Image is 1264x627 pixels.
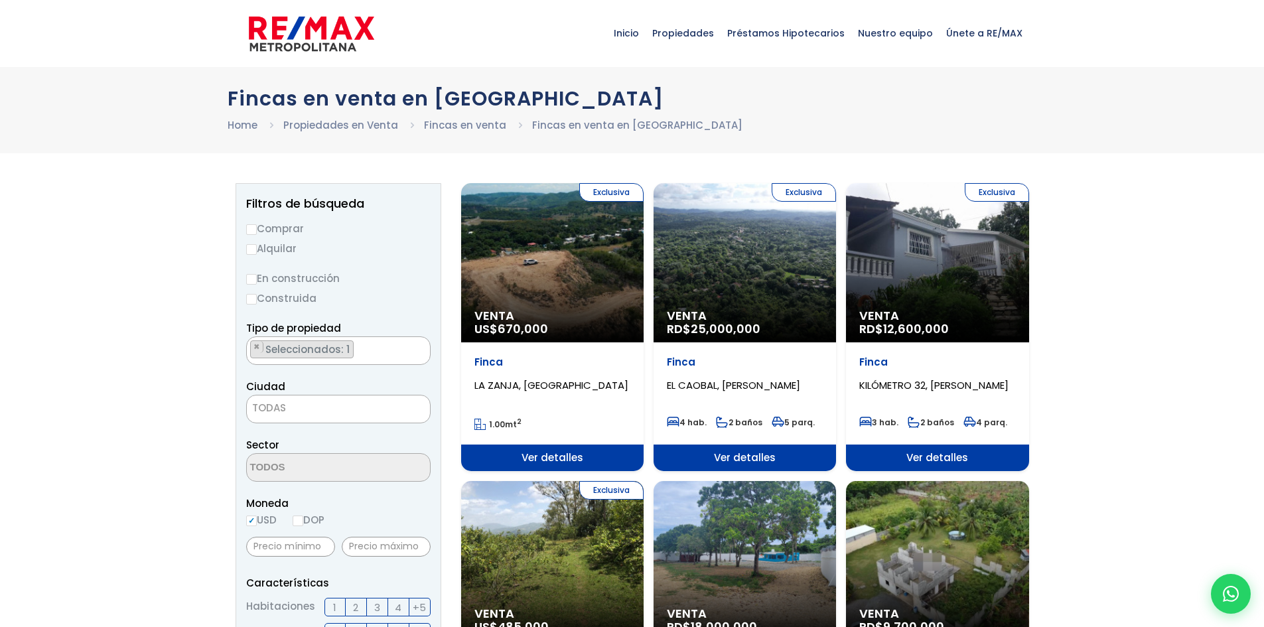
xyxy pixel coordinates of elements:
li: Fincas en venta en [GEOGRAPHIC_DATA] [532,117,742,133]
span: 2 baños [716,417,762,428]
p: Finca [859,356,1015,369]
label: USD [246,512,277,528]
li: APARTAMENTO [250,340,354,358]
span: 4 hab. [667,417,707,428]
span: 3 hab. [859,417,898,428]
input: USD [246,516,257,526]
span: Venta [474,607,630,620]
input: Precio máximo [342,537,431,557]
input: DOP [293,516,303,526]
span: RD$ [667,320,760,337]
p: Características [246,575,431,591]
span: Venta [667,309,823,322]
span: RD$ [859,320,949,337]
button: Remove all items [415,340,423,354]
span: Exclusiva [965,183,1029,202]
label: Comprar [246,220,431,237]
h2: Filtros de búsqueda [246,197,431,210]
span: Ver detalles [461,445,644,471]
span: +5 [413,599,426,616]
span: Tipo de propiedad [246,321,341,335]
button: Remove item [251,341,263,353]
a: Exclusiva Venta RD$25,000,000 Finca EL CAOBAL, [PERSON_NAME] 4 hab. 2 baños 5 parq. Ver detalles [654,183,836,471]
label: En construcción [246,270,431,287]
span: TODAS [246,395,431,423]
span: Sector [246,438,279,452]
label: DOP [293,512,324,528]
span: mt [474,419,522,430]
textarea: Search [247,337,254,366]
span: Inicio [607,13,646,53]
span: Moneda [246,495,431,512]
span: Exclusiva [579,183,644,202]
span: Únete a RE/MAX [940,13,1029,53]
span: Exclusiva [772,183,836,202]
span: 670,000 [498,320,548,337]
span: LA ZANJA, [GEOGRAPHIC_DATA] [474,378,628,392]
span: Ver detalles [846,445,1028,471]
span: Seleccionados: 1 [264,342,353,356]
span: Venta [667,607,823,620]
span: Venta [859,309,1015,322]
span: KILÓMETRO 32, [PERSON_NAME] [859,378,1009,392]
span: Ciudad [246,380,285,393]
input: Alquilar [246,244,257,255]
label: Construida [246,290,431,307]
span: Exclusiva [579,481,644,500]
span: Préstamos Hipotecarios [721,13,851,53]
input: En construcción [246,274,257,285]
a: Fincas en venta [424,118,506,132]
input: Precio mínimo [246,537,335,557]
span: Ver detalles [654,445,836,471]
span: × [253,341,260,353]
p: Finca [667,356,823,369]
span: TODAS [252,401,286,415]
textarea: Search [247,454,376,482]
span: 2 [353,599,358,616]
span: × [416,341,423,353]
label: Alquilar [246,240,431,257]
sup: 2 [517,417,522,427]
a: Propiedades en Venta [283,118,398,132]
span: EL CAOBAL, [PERSON_NAME] [667,378,800,392]
h1: Fincas en venta en [GEOGRAPHIC_DATA] [228,87,1037,110]
span: 25,000,000 [691,320,760,337]
span: 4 [395,599,401,616]
input: Construida [246,294,257,305]
span: 12,600,000 [883,320,949,337]
span: Nuestro equipo [851,13,940,53]
span: 1 [333,599,336,616]
span: 3 [374,599,380,616]
a: Exclusiva Venta US$670,000 Finca LA ZANJA, [GEOGRAPHIC_DATA] 1.00mt2 Ver detalles [461,183,644,471]
span: 2 baños [908,417,954,428]
span: TODAS [247,399,430,417]
span: Propiedades [646,13,721,53]
span: 5 parq. [772,417,815,428]
a: Exclusiva Venta RD$12,600,000 Finca KILÓMETRO 32, [PERSON_NAME] 3 hab. 2 baños 4 parq. Ver detalles [846,183,1028,471]
span: US$ [474,320,548,337]
span: Venta [859,607,1015,620]
a: Home [228,118,257,132]
span: 4 parq. [963,417,1007,428]
input: Comprar [246,224,257,235]
span: Venta [474,309,630,322]
span: 1.00 [489,419,505,430]
img: remax-metropolitana-logo [249,14,374,54]
p: Finca [474,356,630,369]
span: Habitaciones [246,598,315,616]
